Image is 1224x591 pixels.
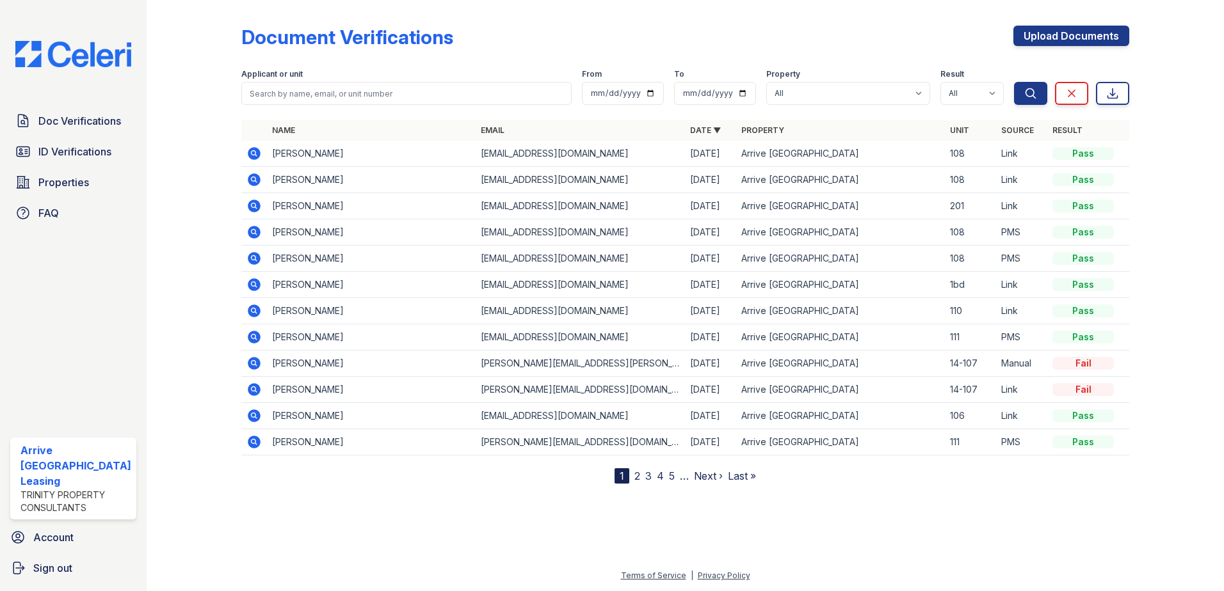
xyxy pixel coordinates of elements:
td: [PERSON_NAME] [267,246,476,272]
input: Search by name, email, or unit number [241,82,572,105]
td: [DATE] [685,298,736,324]
a: 2 [634,469,640,482]
td: PMS [996,246,1047,272]
div: Trinity Property Consultants [20,489,131,514]
div: Fail [1052,383,1114,396]
td: Arrive [GEOGRAPHIC_DATA] [736,141,946,167]
td: 110 [945,298,996,324]
a: Email [481,125,504,135]
td: [DATE] [685,219,736,246]
td: [EMAIL_ADDRESS][DOMAIN_NAME] [476,272,685,298]
td: 108 [945,246,996,272]
td: [DATE] [685,141,736,167]
td: [PERSON_NAME][EMAIL_ADDRESS][DOMAIN_NAME] [476,429,685,455]
iframe: chat widget [1170,540,1211,578]
label: Property [766,69,800,79]
div: Fail [1052,357,1114,370]
div: Pass [1052,304,1114,317]
td: 106 [945,403,996,429]
div: Pass [1052,200,1114,212]
td: 201 [945,193,996,219]
td: [PERSON_NAME] [267,324,476,351]
td: Link [996,403,1047,429]
div: Pass [1052,252,1114,265]
td: [PERSON_NAME] [267,272,476,298]
a: Properties [10,169,136,195]
div: Pass [1052,226,1114,239]
td: [DATE] [685,377,736,403]
a: Doc Verifications [10,108,136,134]
td: PMS [996,429,1047,455]
div: | [691,571,693,580]
a: Result [1052,125,1083,135]
a: Upload Documents [1013,26,1129,46]
td: [EMAIL_ADDRESS][DOMAIN_NAME] [476,167,685,193]
td: 108 [945,141,996,167]
td: [PERSON_NAME] [267,219,476,246]
td: Arrive [GEOGRAPHIC_DATA] [736,403,946,429]
td: 14-107 [945,351,996,377]
td: [DATE] [685,324,736,351]
td: [PERSON_NAME][EMAIL_ADDRESS][PERSON_NAME][DOMAIN_NAME] [476,351,685,377]
td: Manual [996,351,1047,377]
td: [EMAIL_ADDRESS][DOMAIN_NAME] [476,193,685,219]
td: Link [996,167,1047,193]
span: Properties [38,175,89,190]
td: Arrive [GEOGRAPHIC_DATA] [736,272,946,298]
td: [PERSON_NAME] [267,351,476,377]
td: Link [996,193,1047,219]
td: 108 [945,219,996,246]
label: Applicant or unit [241,69,303,79]
td: 111 [945,324,996,351]
a: Unit [950,125,969,135]
div: Document Verifications [241,26,453,49]
td: Arrive [GEOGRAPHIC_DATA] [736,219,946,246]
td: [DATE] [685,193,736,219]
td: Arrive [GEOGRAPHIC_DATA] [736,429,946,455]
div: Pass [1052,147,1114,160]
td: 111 [945,429,996,455]
td: PMS [996,219,1047,246]
label: Result [940,69,964,79]
a: Privacy Policy [698,571,750,580]
a: 4 [657,469,664,482]
a: Terms of Service [621,571,686,580]
td: Arrive [GEOGRAPHIC_DATA] [736,351,946,377]
td: [PERSON_NAME] [267,193,476,219]
td: [PERSON_NAME] [267,377,476,403]
td: 1bd [945,272,996,298]
span: Account [33,530,74,545]
td: Arrive [GEOGRAPHIC_DATA] [736,246,946,272]
span: … [680,468,689,484]
td: [DATE] [685,246,736,272]
label: From [582,69,602,79]
div: Pass [1052,409,1114,422]
td: [EMAIL_ADDRESS][DOMAIN_NAME] [476,141,685,167]
a: 3 [645,469,652,482]
td: Link [996,272,1047,298]
a: FAQ [10,200,136,226]
td: PMS [996,324,1047,351]
a: Source [1001,125,1034,135]
td: [DATE] [685,272,736,298]
td: [EMAIL_ADDRESS][DOMAIN_NAME] [476,219,685,246]
td: Arrive [GEOGRAPHIC_DATA] [736,377,946,403]
td: Link [996,141,1047,167]
td: Link [996,377,1047,403]
td: Link [996,298,1047,324]
a: 5 [669,469,675,482]
a: Sign out [5,555,141,581]
span: ID Verifications [38,144,111,159]
a: ID Verifications [10,139,136,164]
td: 108 [945,167,996,193]
a: Next › [694,469,723,482]
td: [PERSON_NAME][EMAIL_ADDRESS][DOMAIN_NAME] [476,377,685,403]
td: [DATE] [685,351,736,377]
td: Arrive [GEOGRAPHIC_DATA] [736,298,946,324]
td: [EMAIL_ADDRESS][DOMAIN_NAME] [476,403,685,429]
td: [PERSON_NAME] [267,167,476,193]
div: Arrive [GEOGRAPHIC_DATA] Leasing [20,443,131,489]
td: Arrive [GEOGRAPHIC_DATA] [736,167,946,193]
td: [EMAIL_ADDRESS][DOMAIN_NAME] [476,246,685,272]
